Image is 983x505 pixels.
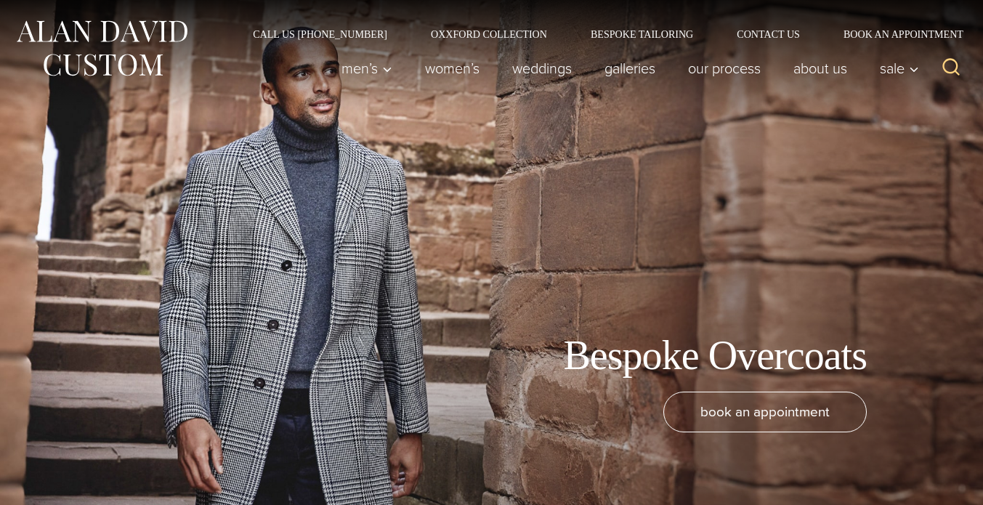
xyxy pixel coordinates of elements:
button: View Search Form [934,51,968,86]
a: Call Us [PHONE_NUMBER] [231,29,409,39]
a: Galleries [588,54,672,83]
nav: Secondary Navigation [231,29,968,39]
a: Oxxford Collection [409,29,569,39]
a: Bespoke Tailoring [569,29,715,39]
a: weddings [496,54,588,83]
a: Women’s [409,54,496,83]
span: book an appointment [700,401,830,422]
a: Contact Us [715,29,822,39]
a: About Us [777,54,864,83]
a: Book an Appointment [822,29,968,39]
span: Men’s [341,61,392,76]
a: Our Process [672,54,777,83]
img: Alan David Custom [15,16,189,81]
a: book an appointment [663,392,867,432]
h1: Bespoke Overcoats [563,331,867,380]
span: Sale [880,61,919,76]
nav: Primary Navigation [325,54,927,83]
